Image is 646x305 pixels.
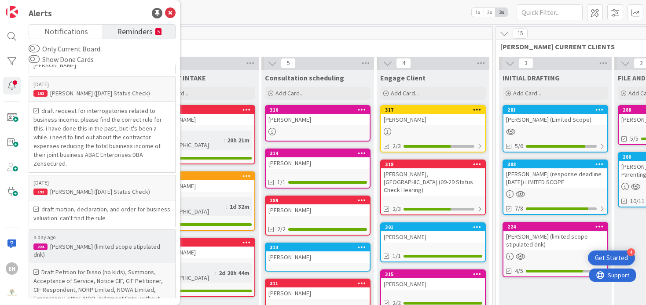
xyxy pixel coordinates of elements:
[627,248,635,256] div: 4
[503,160,607,188] div: 308[PERSON_NAME] (response deadline [DATE]) LIMITED SCOPE
[150,238,255,297] a: 319[PERSON_NAME]Time in [GEOGRAPHIC_DATA]:2d 20h 44m1/1
[33,243,171,258] div: [PERSON_NAME] (limited scope stipulated dnk)
[150,239,254,247] div: 319
[270,244,370,251] div: 313
[381,270,485,278] div: 315
[270,280,370,287] div: 311
[266,114,370,125] div: [PERSON_NAME]
[270,150,370,156] div: 314
[270,107,370,113] div: 316
[381,223,485,231] div: 301
[503,114,607,125] div: [PERSON_NAME] (Limited Scope)
[507,107,607,113] div: 281
[153,263,215,283] div: Time in [GEOGRAPHIC_DATA]
[380,222,486,262] a: 301[PERSON_NAME]1/1
[513,28,528,39] span: 15
[381,270,485,290] div: 315[PERSON_NAME]
[150,172,254,180] div: 320
[217,268,252,278] div: 2d 20h 44m
[150,114,254,125] div: [PERSON_NAME]
[380,73,426,82] span: Engage Client
[393,251,401,261] span: 1/1
[381,114,485,125] div: [PERSON_NAME]
[33,106,171,168] h6: draft request for interrogatories related to business income. please find the correct rule for th...
[150,180,254,192] div: [PERSON_NAME]
[503,160,608,215] a: 308[PERSON_NAME] (response deadline [DATE]) LIMITED SCOPE7/8
[265,243,371,272] a: 313[PERSON_NAME]
[18,1,40,12] span: Support
[385,224,485,230] div: 301
[150,106,254,125] div: 321[PERSON_NAME]
[33,243,48,250] div: 224
[385,161,485,167] div: 318
[225,135,252,145] div: 20h 21m
[266,204,370,216] div: [PERSON_NAME]
[153,131,224,150] div: Time in [GEOGRAPHIC_DATA]
[503,223,607,250] div: 224[PERSON_NAME] (limited scope stipulated dnk)
[503,106,607,125] div: 281[PERSON_NAME] (Limited Scope)
[265,105,371,142] a: 316[PERSON_NAME]
[154,240,254,246] div: 319
[266,243,370,251] div: 313
[6,262,18,275] div: EH
[385,107,485,113] div: 317
[33,234,171,240] p: a day ago
[503,231,607,250] div: [PERSON_NAME] (limited scope stipulated dnk)
[507,224,607,230] div: 224
[266,251,370,263] div: [PERSON_NAME]
[503,106,607,114] div: 281
[266,196,370,204] div: 289
[381,223,485,243] div: 301[PERSON_NAME]
[515,142,523,151] span: 5/6
[215,268,217,278] span: :
[275,89,304,97] span: Add Card...
[265,73,344,82] span: Consultation scheduling
[484,8,496,17] span: 2x
[153,197,226,216] div: Time in [GEOGRAPHIC_DATA]
[265,149,371,189] a: 314[PERSON_NAME]1/1
[391,89,419,97] span: Add Card...
[381,106,485,114] div: 317
[266,280,370,287] div: 311
[281,58,296,69] span: 5
[266,106,370,114] div: 316
[155,28,161,35] small: 5
[266,243,370,263] div: 313[PERSON_NAME]
[381,160,485,196] div: 318[PERSON_NAME], [GEOGRAPHIC_DATA] (09-29 Status Check Hearing)
[266,149,370,169] div: 314[PERSON_NAME]
[150,171,255,231] a: 320[PERSON_NAME]Time in [GEOGRAPHIC_DATA]:1d 32m1/1
[29,76,176,173] a: [DATE]192[PERSON_NAME] ([DATE] Status Check)draft request for interrogatories related to business...
[266,280,370,299] div: 311[PERSON_NAME]
[513,89,541,97] span: Add Card...
[381,168,485,196] div: [PERSON_NAME], [GEOGRAPHIC_DATA] (09-29 Status Check Hearing)
[503,168,607,188] div: [PERSON_NAME] (response deadline [DATE]) LIMITED SCOPE
[507,161,607,167] div: 308
[503,160,607,168] div: 308
[150,239,254,258] div: 319[PERSON_NAME]
[150,172,254,192] div: 320[PERSON_NAME]
[226,202,228,211] span: :
[154,173,254,179] div: 320
[393,142,401,151] span: 2/3
[381,231,485,243] div: [PERSON_NAME]
[33,81,171,87] p: [DATE]
[277,225,286,234] span: 2/2
[517,4,583,20] input: Quick Filter...
[29,44,40,53] button: Only Current Board
[515,204,523,213] span: 7/8
[588,251,635,265] div: Open Get Started checklist, remaining modules: 4
[630,196,645,206] span: 10/11
[33,89,171,97] div: [PERSON_NAME] ([DATE] Status Check)
[393,204,401,214] span: 2/3
[33,180,171,186] p: [DATE]
[150,247,254,258] div: [PERSON_NAME]
[150,106,254,114] div: 321
[117,25,153,37] span: Reminders
[380,105,486,152] a: 317[PERSON_NAME]2/3
[385,271,485,277] div: 315
[33,189,48,195] div: 192
[515,266,523,276] span: 4/5
[150,105,255,164] a: 321[PERSON_NAME]Time in [GEOGRAPHIC_DATA]:20h 21m1/1
[147,42,481,51] span: INTAKE
[472,8,484,17] span: 1x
